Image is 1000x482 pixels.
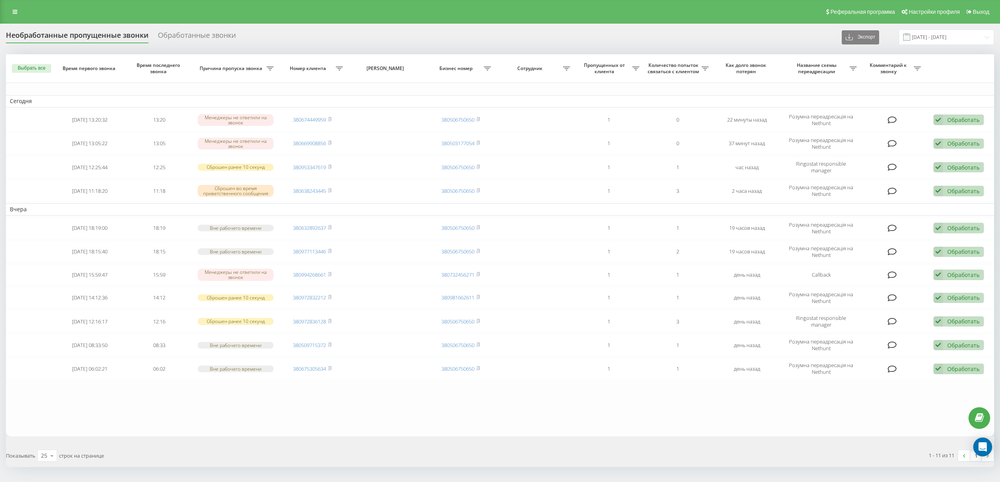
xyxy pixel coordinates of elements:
td: 1 [574,358,643,380]
td: 3 [643,180,713,202]
a: 380503177054 [441,140,474,147]
td: [DATE] 11:18:20 [56,180,125,202]
div: Open Intercom Messenger [973,438,992,456]
td: 1 [574,264,643,285]
td: 13:05 [124,133,194,155]
div: Обработать [947,116,980,124]
a: 380674449959 [293,116,326,123]
a: 380675305634 [293,365,326,372]
div: Обработать [947,248,980,255]
div: 1 - 11 из 11 [929,451,954,459]
div: Менеджеры не ответили на звонок [198,138,274,150]
td: [DATE] 14:12:36 [56,287,125,309]
td: 1 [574,287,643,309]
a: 380972836128 [293,318,326,325]
td: 1 [643,287,713,309]
td: 15:59 [124,264,194,285]
td: 18:19 [124,217,194,239]
td: день назад [713,264,782,285]
span: Бизнес номер [430,65,484,72]
td: 37 минут назад [713,133,782,155]
div: Обработать [947,187,980,195]
div: Сброшен ранее 10 секунд [198,294,274,301]
a: 380506750650 [441,248,474,255]
td: 12:16 [124,310,194,332]
div: Обработать [947,342,980,349]
td: 13:20 [124,109,194,131]
td: 1 [574,156,643,178]
td: 1 [643,334,713,356]
td: Розумна переадресація на Nethunt [781,217,861,239]
td: Розумна переадресація на Nethunt [781,334,861,356]
div: Менеджеры не ответили на звонок [198,114,274,126]
td: Розумна переадресація на Nethunt [781,109,861,131]
td: 18:15 [124,241,194,263]
a: 380972832212 [293,294,326,301]
td: 1 [643,217,713,239]
td: 1 [574,180,643,202]
a: 1 [970,450,982,461]
td: 1 [574,133,643,155]
td: день назад [713,334,782,356]
span: Реферальная программа [830,9,895,15]
div: Обработать [947,318,980,325]
td: Сегодня [6,95,994,107]
td: [DATE] 06:02:21 [56,358,125,380]
td: Вчера [6,203,994,215]
td: [DATE] 08:33:50 [56,334,125,356]
td: Розумна переадресація на Nethunt [781,133,861,155]
div: Необработанные пропущенные звонки [6,31,148,43]
div: Обработать [947,294,980,301]
td: час назад [713,156,782,178]
td: 12:25 [124,156,194,178]
td: Ringostat responsible manager [781,310,861,332]
span: Время последнего звонка [131,62,187,74]
span: Как долго звонок потерян [719,62,774,74]
a: 380977113446 [293,248,326,255]
span: Количество попыток связаться с клиентом [647,62,702,74]
td: день назад [713,287,782,309]
a: 380981662611 [441,294,474,301]
div: Вне рабочего времени [198,248,274,255]
td: 14:12 [124,287,194,309]
div: Обработать [947,271,980,279]
span: Причина пропуска звонка [198,65,266,72]
span: [PERSON_NAME] [354,65,419,72]
td: 2 [643,241,713,263]
a: 380506750650 [441,187,474,194]
td: день назад [713,310,782,332]
td: 1 [574,334,643,356]
div: Менеджеры не ответили на звонок [198,269,274,281]
a: 380506750650 [441,116,474,123]
td: [DATE] 13:20:32 [56,109,125,131]
button: Выбрать все [12,64,51,73]
a: 380638243445 [293,187,326,194]
div: 25 [41,452,47,460]
span: Пропущенных от клиента [578,62,632,74]
span: строк на странице [59,452,104,459]
td: Розумна переадресація на Nethunt [781,241,861,263]
td: 06:02 [124,358,194,380]
a: 380732456271 [441,271,474,278]
td: 1 [574,310,643,332]
span: Сотрудник [499,65,563,72]
div: Сброшен ранее 10 секунд [198,164,274,170]
div: Обработать [947,164,980,171]
td: 3 [643,310,713,332]
td: 1 [643,264,713,285]
div: Обработать [947,140,980,147]
a: 380506750650 [441,365,474,372]
td: 2 часа назад [713,180,782,202]
td: Розумна переадресація на Nethunt [781,180,861,202]
td: 1 [574,217,643,239]
td: [DATE] 12:25:44 [56,156,125,178]
a: 380669908856 [293,140,326,147]
div: Вне рабочего времени [198,225,274,231]
td: 1 [643,156,713,178]
td: 0 [643,133,713,155]
a: 380994268661 [293,271,326,278]
div: Вне рабочего времени [198,366,274,372]
td: 11:18 [124,180,194,202]
a: 380953347619 [293,164,326,171]
span: Показывать [6,452,35,459]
